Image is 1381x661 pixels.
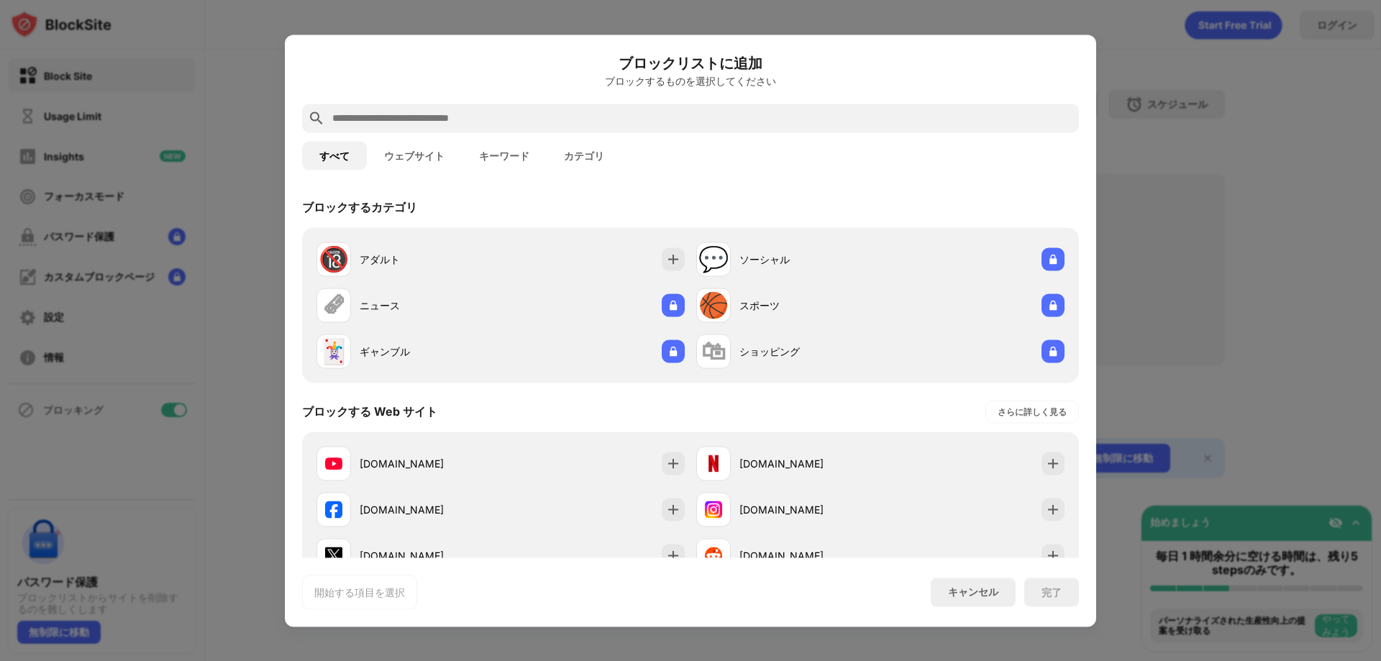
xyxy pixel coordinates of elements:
img: favicons [705,547,722,564]
img: favicons [325,501,342,518]
div: ブロックするカテゴリ [302,199,417,215]
div: ギャンブル [360,344,501,359]
div: 🛍 [701,337,726,366]
img: favicons [705,455,722,472]
div: さらに詳しく見る [998,404,1067,419]
div: ニュース [360,298,501,313]
button: キーワード [462,141,547,170]
div: [DOMAIN_NAME] [739,548,880,563]
img: favicons [325,547,342,564]
div: スポーツ [739,298,880,313]
div: キャンセル [948,585,998,599]
h6: ブロックリストに追加 [302,52,1079,73]
div: 🗞 [322,291,346,320]
div: [DOMAIN_NAME] [739,456,880,471]
div: 💬 [698,245,729,274]
img: search.svg [308,109,325,127]
div: [DOMAIN_NAME] [739,502,880,517]
div: 🏀 [698,291,729,320]
div: アダルト [360,252,501,267]
div: ソーシャル [739,252,880,267]
img: favicons [705,501,722,518]
button: ウェブサイト [367,141,462,170]
div: [DOMAIN_NAME] [360,456,501,471]
div: ブロックするものを選択してください [302,75,1079,86]
div: 🃏 [319,337,349,366]
div: 完了 [1042,586,1062,598]
button: カテゴリ [547,141,621,170]
div: [DOMAIN_NAME] [360,548,501,563]
div: [DOMAIN_NAME] [360,502,501,517]
button: すべて [302,141,367,170]
img: favicons [325,455,342,472]
div: ショッピング [739,344,880,359]
div: 🔞 [319,245,349,274]
div: 開始する項目を選択 [314,585,405,599]
div: ブロックする Web サイト [302,404,437,419]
